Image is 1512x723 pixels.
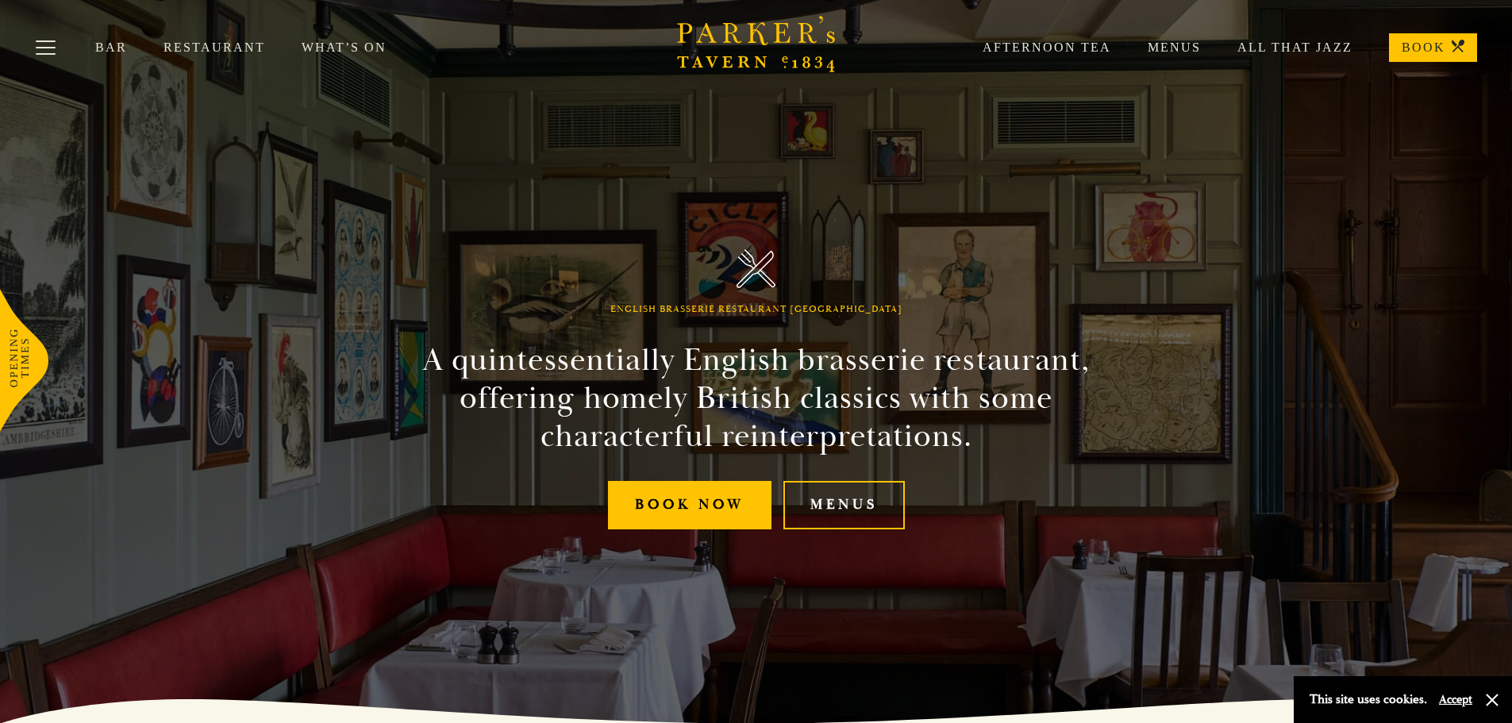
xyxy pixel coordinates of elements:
[1484,692,1500,708] button: Close and accept
[783,481,905,529] a: Menus
[610,304,902,315] h1: English Brasserie Restaurant [GEOGRAPHIC_DATA]
[737,249,775,288] img: Parker's Tavern Brasserie Cambridge
[1310,688,1427,711] p: This site uses cookies.
[394,341,1118,456] h2: A quintessentially English brasserie restaurant, offering homely British classics with some chara...
[608,481,771,529] a: Book Now
[1439,692,1472,707] button: Accept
